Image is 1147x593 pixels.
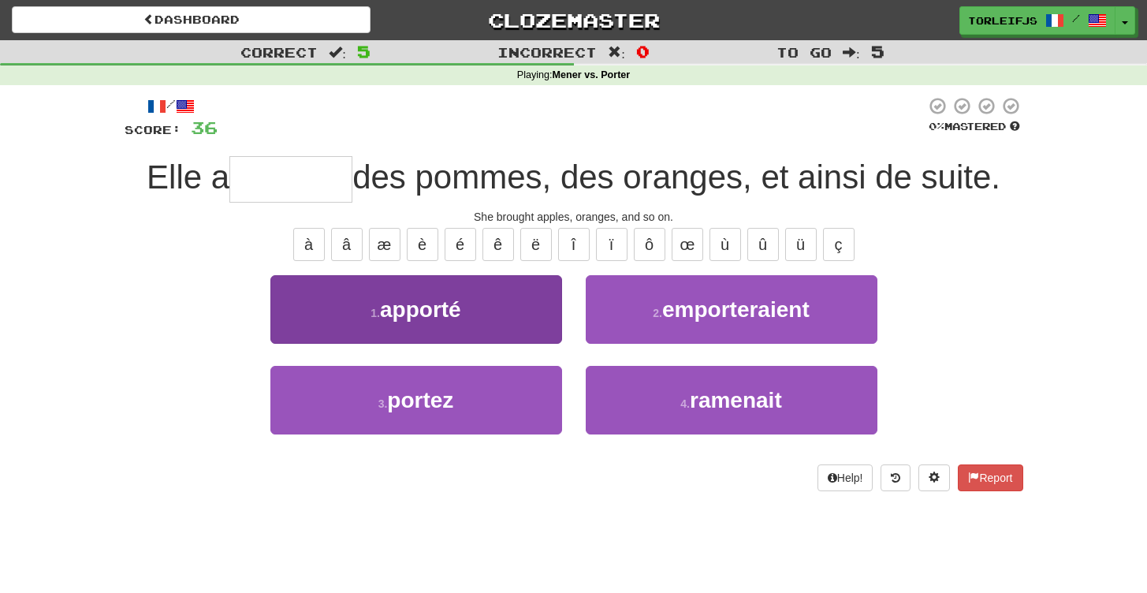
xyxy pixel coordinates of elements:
[125,209,1023,225] div: She brought apples, oranges, and so on.
[394,6,753,34] a: Clozemaster
[357,42,371,61] span: 5
[929,120,944,132] span: 0 %
[596,228,627,261] button: ï
[959,6,1115,35] a: TorleifJS /
[407,228,438,261] button: è
[558,228,590,261] button: î
[125,123,181,136] span: Score:
[125,96,218,116] div: /
[925,120,1023,134] div: Mastered
[968,13,1037,28] span: TorleifJS
[378,397,388,410] small: 3 .
[380,297,461,322] span: apporté
[586,366,877,434] button: 4.ramenait
[881,464,911,491] button: Round history (alt+y)
[843,46,860,59] span: :
[680,397,690,410] small: 4 .
[520,228,552,261] button: ë
[331,228,363,261] button: â
[785,228,817,261] button: ü
[690,388,782,412] span: ramenait
[371,307,380,319] small: 1 .
[352,159,1000,196] span: des pommes, des oranges, et ainsi de suite.
[293,228,325,261] button: à
[653,307,662,319] small: 2 .
[482,228,514,261] button: ê
[1072,13,1080,24] span: /
[191,117,218,137] span: 36
[776,44,832,60] span: To go
[823,228,855,261] button: ç
[445,228,476,261] button: é
[553,69,631,80] strong: Mener vs. Porter
[747,228,779,261] button: û
[634,228,665,261] button: ô
[387,388,453,412] span: portez
[817,464,873,491] button: Help!
[497,44,597,60] span: Incorrect
[369,228,400,261] button: æ
[147,159,229,196] span: Elle a
[329,46,346,59] span: :
[871,42,884,61] span: 5
[608,46,625,59] span: :
[270,366,562,434] button: 3.portez
[709,228,741,261] button: ù
[12,6,371,33] a: Dashboard
[636,42,650,61] span: 0
[662,297,810,322] span: emporteraient
[240,44,318,60] span: Correct
[270,275,562,344] button: 1.apporté
[672,228,703,261] button: œ
[586,275,877,344] button: 2.emporteraient
[958,464,1022,491] button: Report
